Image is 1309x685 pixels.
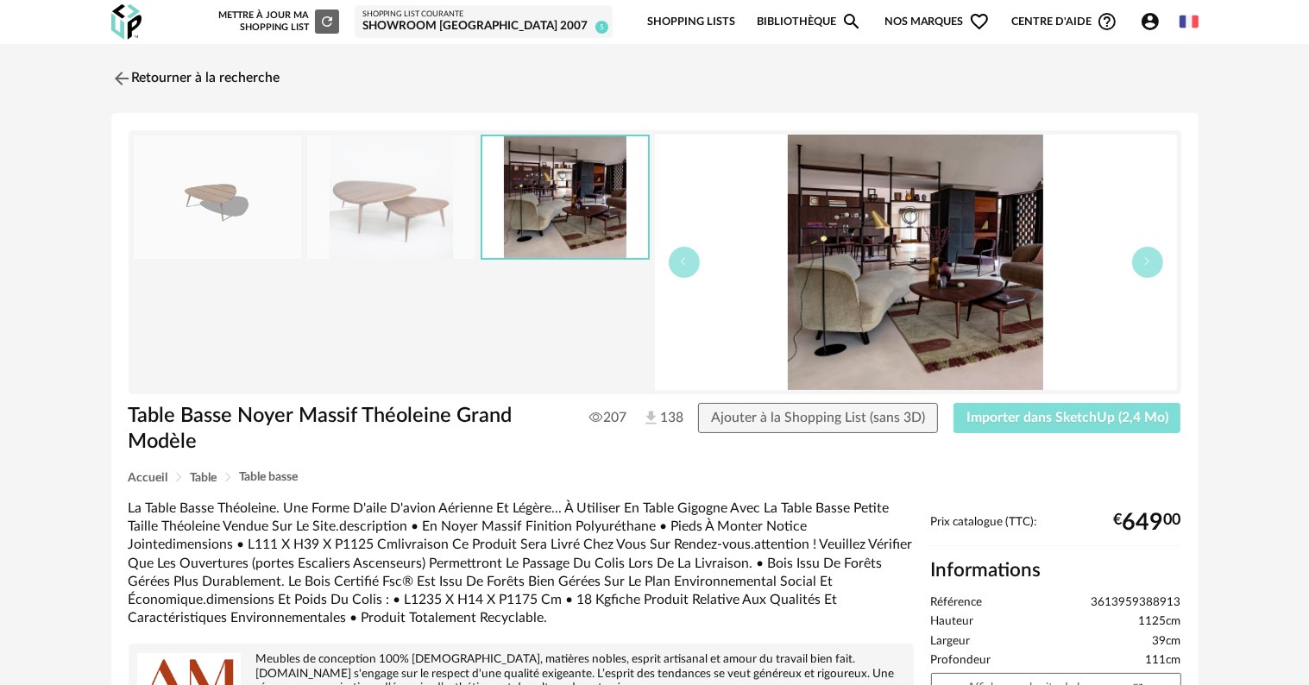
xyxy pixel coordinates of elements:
[1011,11,1117,32] span: Centre d'aideHelp Circle Outline icon
[757,2,862,42] a: BibliothèqueMagnify icon
[1140,11,1161,32] span: Account Circle icon
[111,4,142,40] img: OXP
[589,409,626,426] span: 207
[1114,516,1181,530] div: € 00
[931,614,974,630] span: Hauteur
[111,68,132,89] img: svg+xml;base64,PHN2ZyB3aWR0aD0iMjQiIGhlaWdodD0iMjQiIHZpZXdCb3g9IjAgMCAyNCAyNCIgZmlsbD0ibm9uZSIgeG...
[1139,614,1181,630] span: 1125cm
[129,500,914,628] div: La Table Basse Théoleine. Une Forme D'aile D'avion Aérienne Et Légère... À Utiliser En Table Gigo...
[969,11,990,32] span: Heart Outline icon
[966,411,1168,424] span: Importer dans SketchUp (2,4 Mo)
[134,135,301,259] img: thumbnail.png
[595,21,608,34] span: 5
[953,403,1181,434] button: Importer dans SketchUp (2,4 Mo)
[931,558,1181,583] h2: Informations
[129,471,1181,484] div: Breadcrumb
[1146,653,1181,669] span: 111cm
[319,16,335,26] span: Refresh icon
[647,2,735,42] a: Shopping Lists
[1180,12,1199,31] img: fr
[215,9,339,34] div: Mettre à jour ma Shopping List
[1153,634,1181,650] span: 39cm
[129,403,557,456] h1: Table Basse Noyer Massif Théoleine Grand Modèle
[931,515,1181,547] div: Prix catalogue (TTC):
[884,2,990,42] span: Nos marques
[655,135,1177,390] img: 2bec44f9ff6d7618d16cafccdab68770.jpg
[482,136,648,258] img: 2bec44f9ff6d7618d16cafccdab68770.jpg
[307,135,475,259] img: 8203a31223deff503074280f42d6bc96.jpg
[1140,11,1168,32] span: Account Circle icon
[698,403,938,434] button: Ajouter à la Shopping List (sans 3D)
[1123,516,1164,530] span: 649
[642,409,666,428] span: 138
[1097,11,1117,32] span: Help Circle Outline icon
[362,19,605,35] div: SHOWROOM [GEOGRAPHIC_DATA] 2007
[362,9,605,20] div: Shopping List courante
[1092,595,1181,611] span: 3613959388913
[711,411,925,424] span: Ajouter à la Shopping List (sans 3D)
[931,653,991,669] span: Profondeur
[111,60,280,97] a: Retourner à la recherche
[931,595,983,611] span: Référence
[240,471,299,483] span: Table basse
[362,9,605,35] a: Shopping List courante SHOWROOM [GEOGRAPHIC_DATA] 2007 5
[841,11,862,32] span: Magnify icon
[191,472,217,484] span: Table
[642,409,660,427] img: Téléchargements
[129,472,168,484] span: Accueil
[931,634,971,650] span: Largeur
